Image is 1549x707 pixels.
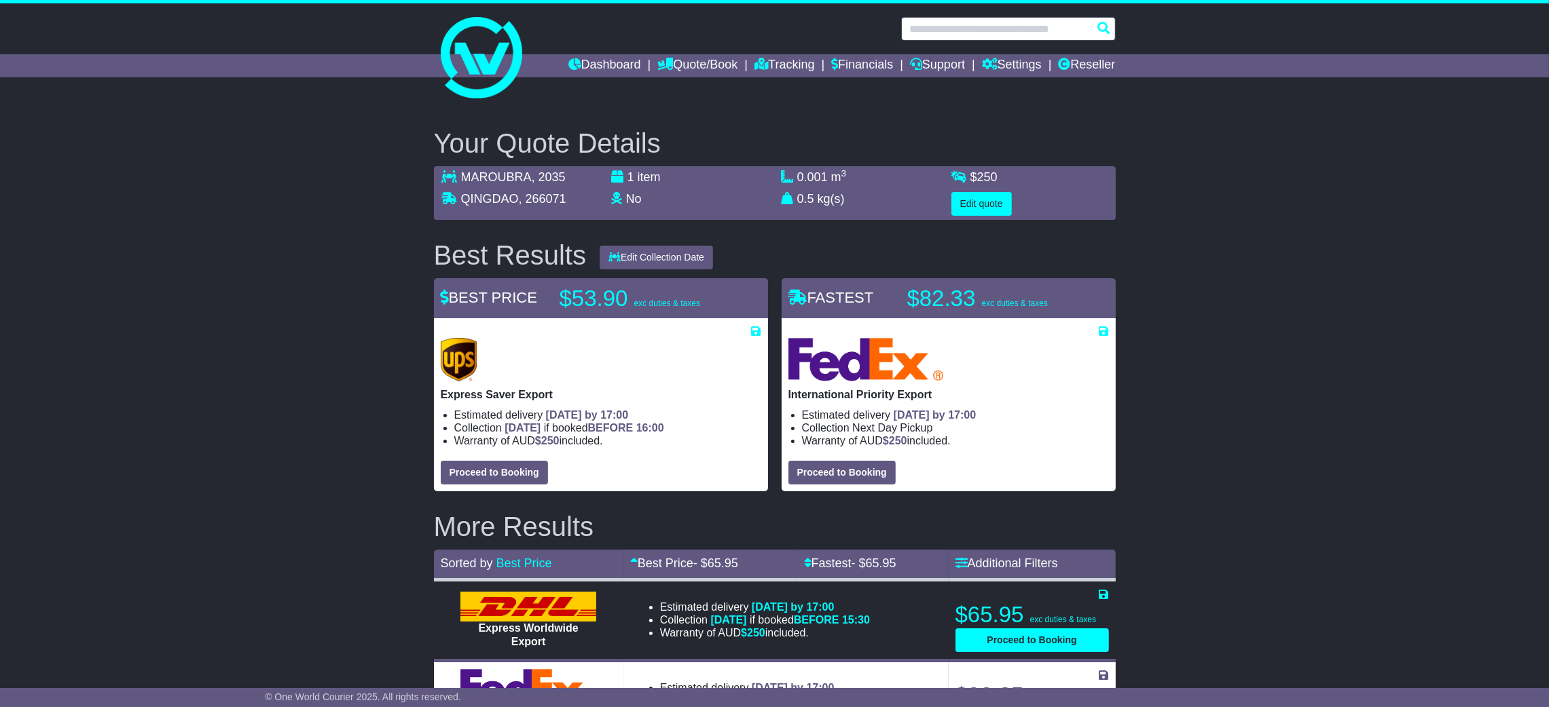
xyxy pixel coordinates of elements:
[741,627,765,638] span: $
[636,422,664,434] span: 16:00
[638,170,661,184] span: item
[794,614,839,626] span: BEFORE
[505,422,541,434] span: [DATE]
[461,192,519,206] span: QINGDAO
[588,422,634,434] span: BEFORE
[441,461,548,484] button: Proceed to Booking
[752,682,835,693] span: [DATE] by 17:00
[660,613,870,626] li: Collection
[660,600,870,613] li: Estimated delivery
[630,556,738,570] a: Best Price- $65.95
[841,168,847,178] sup: 3
[708,556,738,570] span: 65.95
[711,614,747,626] span: [DATE]
[754,54,814,77] a: Tracking
[1058,54,1115,77] a: Reseller
[434,128,1116,158] h2: Your Quote Details
[802,434,1109,447] li: Warranty of AUD included.
[657,54,737,77] a: Quote/Book
[454,421,761,434] li: Collection
[852,422,932,434] span: Next Day Pickup
[788,289,874,306] span: FASTEST
[883,435,907,446] span: $
[977,170,998,184] span: 250
[478,622,578,647] span: Express Worldwide Export
[532,170,566,184] span: , 2035
[546,409,629,421] span: [DATE] by 17:00
[852,556,896,570] span: - $
[804,556,896,570] a: Fastest- $65.95
[693,556,738,570] span: - $
[910,54,965,77] a: Support
[460,669,596,707] img: FedEx Express: International Economy Export
[460,592,596,622] img: DHL: Express Worldwide Export
[434,512,1116,541] h2: More Results
[265,691,461,702] span: © One World Courier 2025. All rights reserved.
[441,388,761,401] p: Express Saver Export
[951,192,1012,216] button: Edit quote
[626,192,642,206] span: No
[634,299,700,308] span: exc duties & taxes
[831,170,847,184] span: m
[831,54,893,77] a: Financials
[600,246,713,269] button: Edit Collection Date
[747,627,765,638] span: 250
[496,556,552,570] a: Best Price
[660,626,870,639] li: Warranty of AUD included.
[797,170,828,184] span: 0.001
[842,614,870,626] span: 15:30
[907,285,1077,312] p: $82.33
[982,299,1048,308] span: exc duties & taxes
[894,409,977,421] span: [DATE] by 17:00
[627,170,634,184] span: 1
[427,240,594,270] div: Best Results
[1030,615,1096,624] span: exc duties & taxes
[519,192,566,206] span: , 266071
[889,435,907,446] span: 250
[560,285,729,312] p: $53.90
[568,54,641,77] a: Dashboard
[454,434,761,447] li: Warranty of AUD included.
[505,422,663,434] span: if booked
[535,435,560,446] span: $
[955,601,1109,628] p: $65.95
[818,192,845,206] span: kg(s)
[461,170,532,184] span: MAROUBRA
[982,54,1042,77] a: Settings
[955,556,1058,570] a: Additional Filters
[955,628,1109,652] button: Proceed to Booking
[797,192,814,206] span: 0.5
[660,681,835,694] li: Estimated delivery
[788,338,944,381] img: FedEx Express: International Priority Export
[441,289,537,306] span: BEST PRICE
[866,556,896,570] span: 65.95
[711,614,870,626] span: if booked
[802,421,1109,434] li: Collection
[970,170,998,184] span: $
[441,556,493,570] span: Sorted by
[441,338,477,381] img: UPS (new): Express Saver Export
[788,388,1109,401] p: International Priority Export
[788,461,896,484] button: Proceed to Booking
[752,601,835,613] span: [DATE] by 17:00
[541,435,560,446] span: 250
[802,408,1109,421] li: Estimated delivery
[454,408,761,421] li: Estimated delivery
